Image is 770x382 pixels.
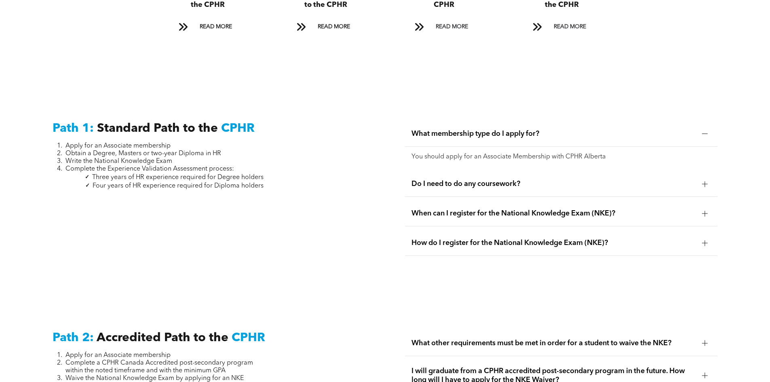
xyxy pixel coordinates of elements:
a: READ MORE [173,19,243,34]
span: How do I register for the National Knowledge Exam (NKE)? [411,238,696,247]
span: Do I need to do any coursework? [411,179,696,188]
p: You should apply for an Associate Membership with CPHR Alberta [411,153,711,161]
span: Path 1: [53,122,94,135]
span: Complete the Experience Validation Assessment process: [65,166,234,172]
span: READ MORE [551,19,589,34]
a: READ MORE [291,19,361,34]
span: READ MORE [197,19,235,34]
a: READ MORE [527,19,597,34]
span: Apply for an Associate membership [65,352,171,359]
a: READ MORE [409,19,479,34]
span: CPHR [221,122,255,135]
span: Three years of HR experience required for Degree holders [92,174,264,181]
span: What membership type do I apply for? [411,129,696,138]
span: Accredited Path to the [97,332,228,344]
span: Four years of HR experience required for Diploma holders [93,183,264,189]
span: READ MORE [433,19,471,34]
span: When can I register for the National Knowledge Exam (NKE)? [411,209,696,218]
span: Apply for an Associate membership [65,143,171,149]
span: READ MORE [315,19,353,34]
span: Obtain a Degree, Masters or two-year Diploma in HR [65,150,221,157]
span: Standard Path to the [97,122,218,135]
span: Path 2: [53,332,94,344]
span: CPHR [232,332,265,344]
span: Complete a CPHR Canada Accredited post-secondary program within the noted timeframe and with the ... [65,360,253,374]
span: What other requirements must be met in order for a student to waive the NKE? [411,339,696,348]
span: Write the National Knowledge Exam [65,158,172,165]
